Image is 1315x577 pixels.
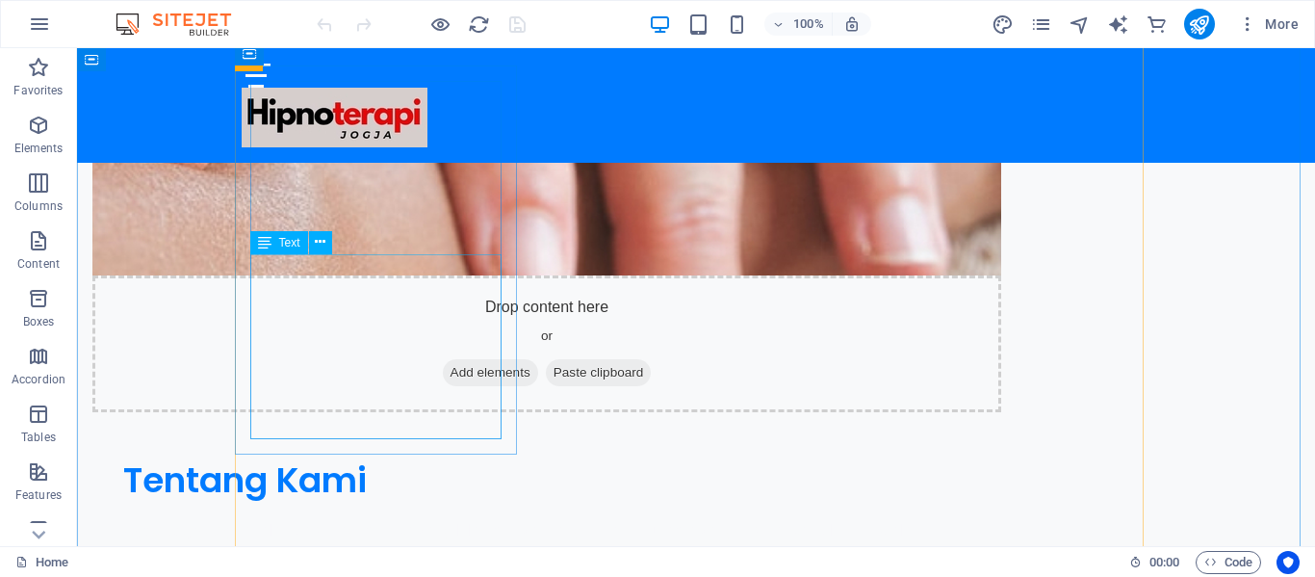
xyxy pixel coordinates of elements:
button: navigator [1069,13,1092,36]
button: Code [1196,551,1261,574]
button: pages [1030,13,1053,36]
i: AI Writer [1107,13,1129,36]
button: text_generator [1107,13,1130,36]
div: Drop content here [15,227,924,364]
i: Reload page [468,13,490,36]
span: Add elements [366,311,461,338]
p: Elements [14,141,64,156]
i: Design (Ctrl+Alt+Y) [992,13,1014,36]
button: reload [467,13,490,36]
button: More [1230,9,1306,39]
p: Columns [14,198,63,214]
p: Content [17,256,60,272]
button: Usercentrics [1276,551,1300,574]
span: : [1163,555,1166,569]
button: 100% [764,13,833,36]
p: Boxes [23,314,55,329]
p: Favorites [13,83,63,98]
button: design [992,13,1015,36]
p: Accordion [12,372,65,387]
i: Pages (Ctrl+Alt+S) [1030,13,1052,36]
span: More [1238,14,1299,34]
span: 00 00 [1149,551,1179,574]
p: Tables [21,430,56,445]
i: Navigator [1069,13,1091,36]
i: Publish [1188,13,1210,36]
h6: Session time [1129,551,1180,574]
a: Click to cancel selection. Double-click to open Pages [15,551,68,574]
button: commerce [1146,13,1169,36]
span: Code [1204,551,1252,574]
h6: 100% [793,13,824,36]
span: Paste clipboard [469,311,575,338]
i: Commerce [1146,13,1168,36]
span: Text [279,237,300,249]
p: Features [15,487,62,503]
button: Click here to leave preview mode and continue editing [428,13,451,36]
i: On resize automatically adjust zoom level to fit chosen device. [843,15,861,33]
img: Editor Logo [111,13,255,36]
button: publish [1184,9,1215,39]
